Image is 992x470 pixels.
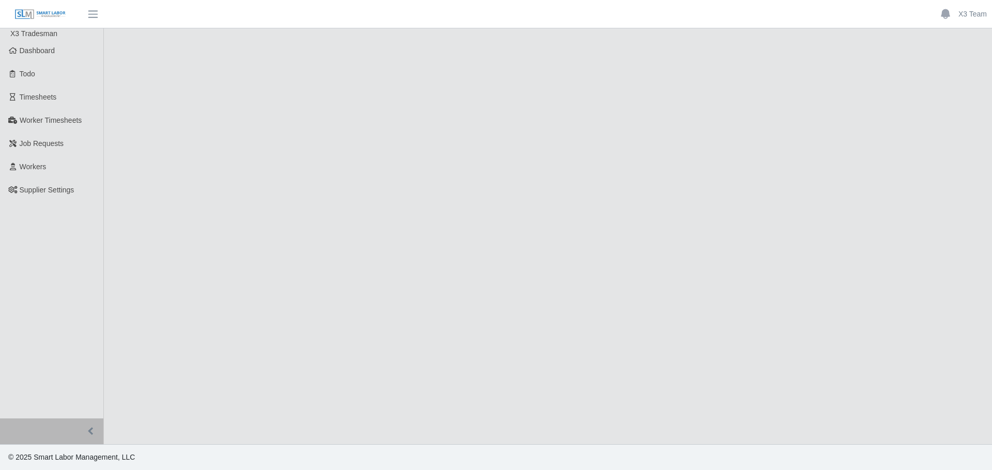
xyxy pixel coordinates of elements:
span: © 2025 Smart Labor Management, LLC [8,453,135,461]
span: Job Requests [20,139,64,148]
span: X3 Tradesman [10,29,57,38]
a: X3 Team [958,9,987,20]
span: Supplier Settings [20,186,74,194]
span: Workers [20,163,47,171]
img: SLM Logo [14,9,66,20]
span: Dashboard [20,46,55,55]
span: Timesheets [20,93,57,101]
span: Worker Timesheets [20,116,82,124]
span: Todo [20,70,35,78]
